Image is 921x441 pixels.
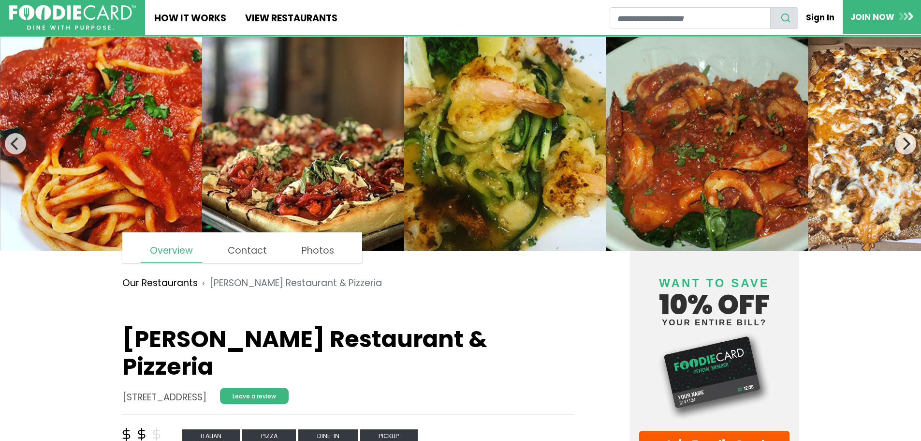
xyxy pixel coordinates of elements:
[198,276,382,290] li: [PERSON_NAME] Restaurant & Pizzeria
[659,276,769,289] span: Want to save
[219,239,276,262] a: Contact
[141,239,202,263] a: Overview
[9,5,136,30] img: FoodieCard; Eat, Drink, Save, Donate
[895,133,916,154] button: Next
[5,133,26,154] button: Previous
[798,7,843,28] a: Sign In
[639,319,790,327] small: your entire bill?
[639,332,790,421] img: Foodie Card
[122,325,574,381] h1: [PERSON_NAME] Restaurant & Pizzeria
[639,264,790,327] h4: 10% off
[122,269,574,297] nav: breadcrumb
[122,232,363,263] nav: page links
[292,239,343,262] a: Photos
[610,7,771,29] input: restaurant search
[770,7,798,29] button: search
[122,391,206,405] address: [STREET_ADDRESS]
[122,276,198,290] a: Our Restaurants
[220,388,289,404] a: Leave a review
